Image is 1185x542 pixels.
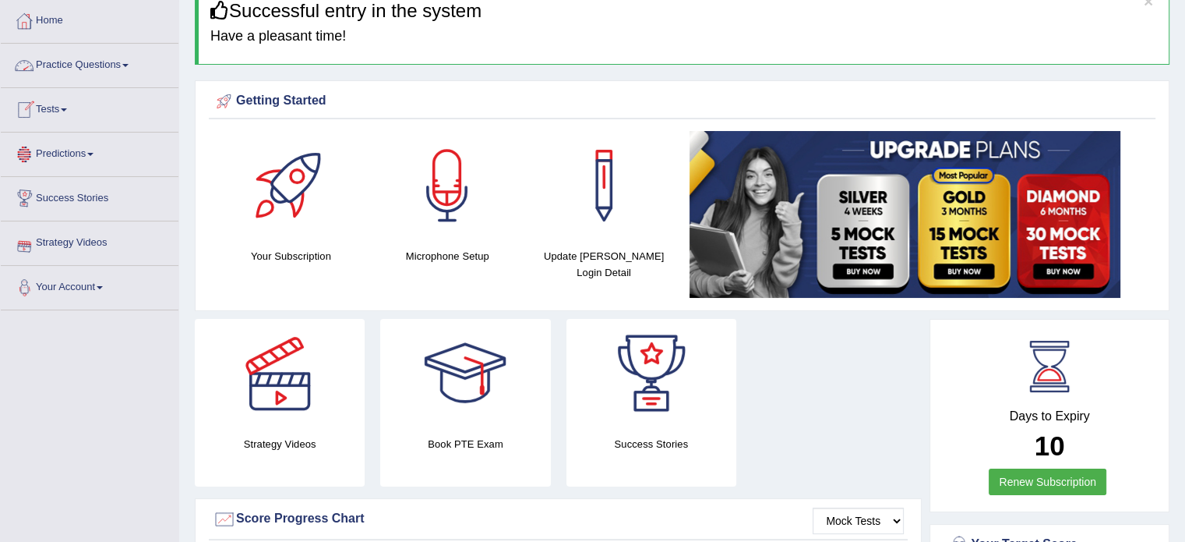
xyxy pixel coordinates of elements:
h4: Update [PERSON_NAME] Login Detail [534,248,675,281]
a: Success Stories [1,177,178,216]
a: Strategy Videos [1,221,178,260]
img: small5.jpg [689,131,1120,298]
h4: Days to Expiry [947,409,1151,423]
a: Your Account [1,266,178,305]
a: Predictions [1,133,178,172]
a: Renew Subscription [989,469,1106,495]
a: Practice Questions [1,44,178,83]
h4: Strategy Videos [195,436,365,452]
h4: Book PTE Exam [380,436,550,452]
h4: Have a pleasant time! [210,29,1157,44]
h3: Successful entry in the system [210,1,1157,21]
h4: Your Subscription [220,248,361,264]
b: 10 [1035,430,1065,461]
h4: Success Stories [566,436,736,452]
div: Getting Started [213,90,1151,113]
div: Score Progress Chart [213,508,904,531]
a: Tests [1,88,178,127]
h4: Microphone Setup [377,248,518,264]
